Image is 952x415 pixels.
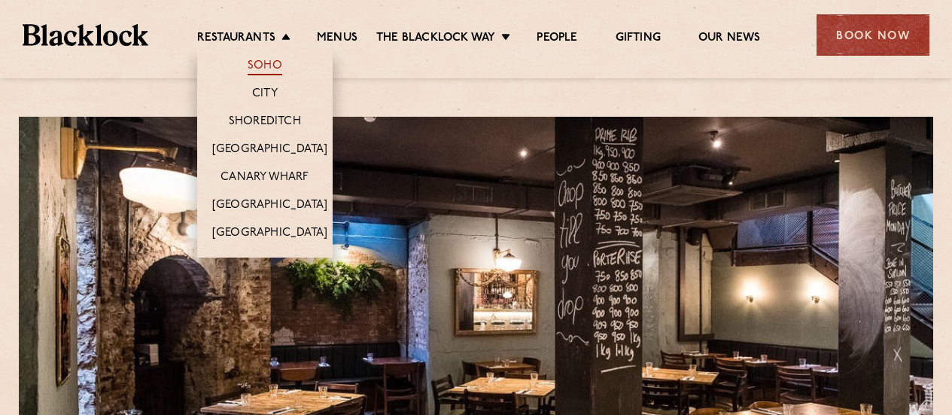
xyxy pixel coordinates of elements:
[212,142,327,159] a: [GEOGRAPHIC_DATA]
[221,170,309,187] a: Canary Wharf
[252,87,278,103] a: City
[616,31,661,47] a: Gifting
[229,114,301,131] a: Shoreditch
[817,14,929,56] div: Book Now
[197,31,275,47] a: Restaurants
[23,24,148,45] img: BL_Textured_Logo-footer-cropped.svg
[537,31,577,47] a: People
[248,59,282,75] a: Soho
[317,31,357,47] a: Menus
[376,31,495,47] a: The Blacklock Way
[698,31,761,47] a: Our News
[212,226,327,243] a: [GEOGRAPHIC_DATA]
[212,198,327,215] a: [GEOGRAPHIC_DATA]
